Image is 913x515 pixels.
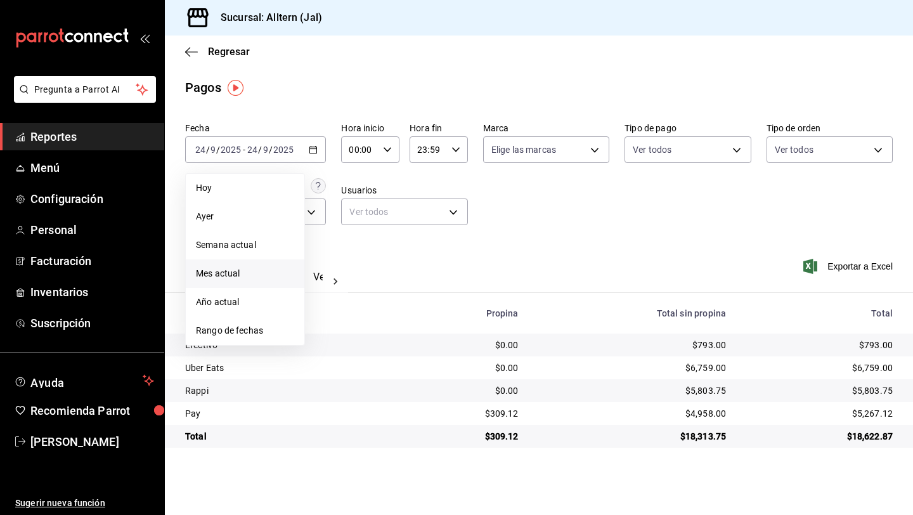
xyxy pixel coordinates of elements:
[185,124,326,133] label: Fecha
[269,145,273,155] span: /
[414,308,519,318] div: Propina
[775,143,813,156] span: Ver todos
[262,145,269,155] input: --
[30,221,154,238] span: Personal
[15,497,154,510] span: Sugerir nueva función
[30,128,154,145] span: Reportes
[539,430,727,443] div: $18,313.75
[539,407,727,420] div: $4,958.00
[746,384,893,397] div: $5,803.75
[243,145,245,155] span: -
[313,271,361,292] button: Ver pagos
[341,186,467,195] label: Usuarios
[273,145,294,155] input: ----
[539,362,727,374] div: $6,759.00
[185,362,394,374] div: Uber Eats
[746,308,893,318] div: Total
[14,76,156,103] button: Pregunta a Parrot AI
[216,145,220,155] span: /
[410,124,468,133] label: Hora fin
[220,145,242,155] input: ----
[539,339,727,351] div: $793.00
[746,430,893,443] div: $18,622.87
[767,124,893,133] label: Tipo de orden
[341,199,467,225] div: Ver todos
[185,430,394,443] div: Total
[196,324,294,337] span: Rango de fechas
[206,145,210,155] span: /
[210,10,322,25] h3: Sucursal: Alltern (Jal)
[30,252,154,270] span: Facturación
[196,210,294,223] span: Ayer
[196,181,294,195] span: Hoy
[30,402,154,419] span: Recomienda Parrot
[341,124,399,133] label: Hora inicio
[483,124,609,133] label: Marca
[185,78,221,97] div: Pagos
[210,145,216,155] input: --
[139,33,150,43] button: open_drawer_menu
[195,145,206,155] input: --
[228,80,243,96] img: Tooltip marker
[539,308,727,318] div: Total sin propina
[30,433,154,450] span: [PERSON_NAME]
[30,373,138,388] span: Ayuda
[9,92,156,105] a: Pregunta a Parrot AI
[185,384,394,397] div: Rappi
[746,362,893,374] div: $6,759.00
[491,143,556,156] span: Elige las marcas
[625,124,751,133] label: Tipo de pago
[30,284,154,301] span: Inventarios
[30,315,154,332] span: Suscripción
[196,296,294,309] span: Año actual
[414,407,519,420] div: $309.12
[34,83,136,96] span: Pregunta a Parrot AI
[414,339,519,351] div: $0.00
[196,267,294,280] span: Mes actual
[414,362,519,374] div: $0.00
[258,145,262,155] span: /
[746,407,893,420] div: $5,267.12
[30,159,154,176] span: Menú
[247,145,258,155] input: --
[208,46,250,58] span: Regresar
[414,384,519,397] div: $0.00
[539,384,727,397] div: $5,803.75
[806,259,893,274] button: Exportar a Excel
[196,238,294,252] span: Semana actual
[414,430,519,443] div: $309.12
[30,190,154,207] span: Configuración
[633,143,671,156] span: Ver todos
[746,339,893,351] div: $793.00
[185,46,250,58] button: Regresar
[185,407,394,420] div: Pay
